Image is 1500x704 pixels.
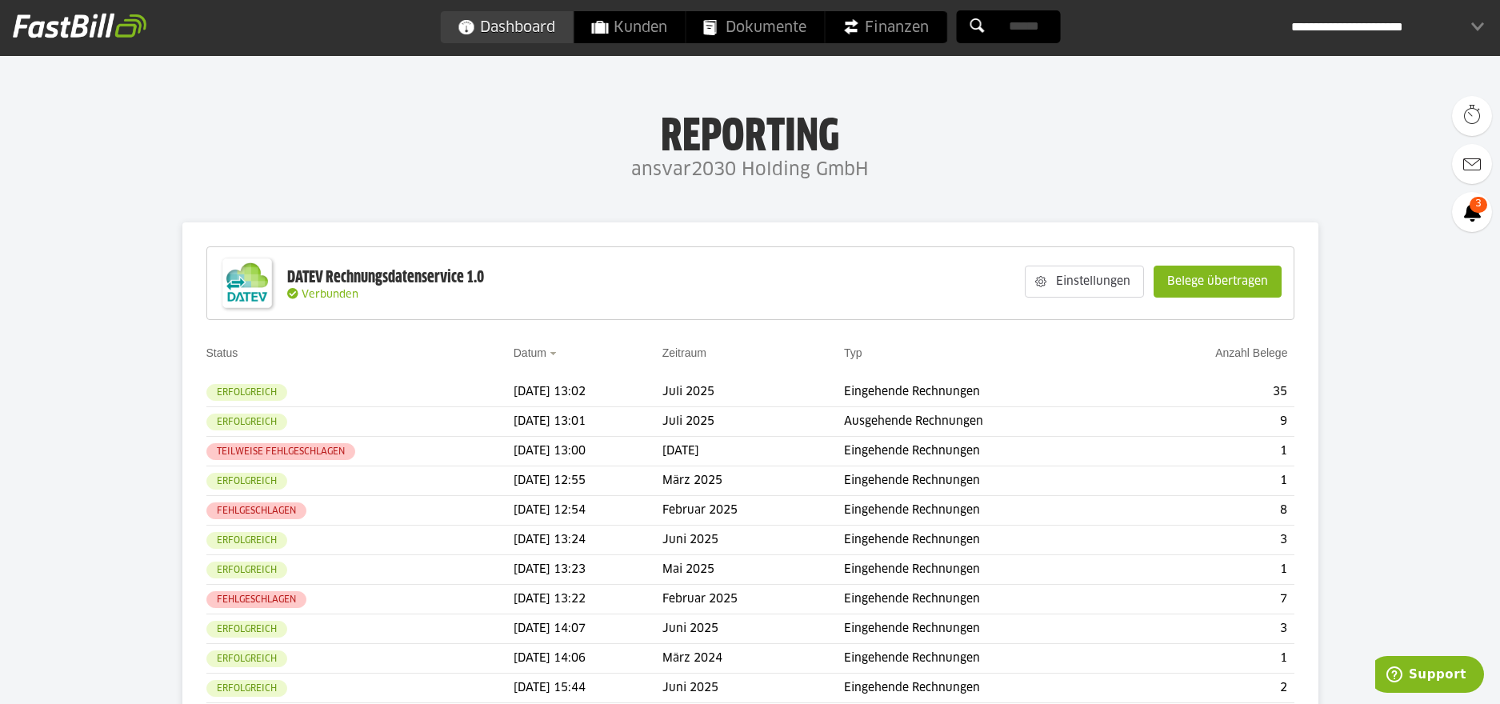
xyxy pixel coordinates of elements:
td: Eingehende Rechnungen [844,466,1131,496]
sl-badge: Erfolgreich [206,473,287,490]
td: [DATE] 14:06 [514,644,662,674]
td: Eingehende Rechnungen [844,555,1131,585]
img: DATEV-Datenservice Logo [215,251,279,315]
td: Juni 2025 [662,614,844,644]
td: Juni 2025 [662,526,844,555]
td: [DATE] 13:02 [514,378,662,407]
td: Eingehende Rechnungen [844,526,1131,555]
td: 3 [1131,526,1294,555]
td: 8 [1131,496,1294,526]
sl-badge: Erfolgreich [206,650,287,667]
td: [DATE] 13:01 [514,407,662,437]
td: 1 [1131,644,1294,674]
td: [DATE] 13:24 [514,526,662,555]
td: März 2025 [662,466,844,496]
a: Anzahl Belege [1215,346,1287,359]
span: Dashboard [458,11,555,43]
img: fastbill_logo_white.png [13,13,146,38]
td: Juli 2025 [662,378,844,407]
img: sort_desc.gif [550,352,560,355]
iframe: Öffnet ein Widget, in dem Sie weitere Informationen finden [1375,656,1484,696]
sl-badge: Erfolgreich [206,621,287,638]
td: 2 [1131,674,1294,703]
td: [DATE] 13:23 [514,555,662,585]
a: Finanzen [825,11,946,43]
td: 3 [1131,614,1294,644]
td: Eingehende Rechnungen [844,614,1131,644]
td: [DATE] 15:44 [514,674,662,703]
td: Februar 2025 [662,585,844,614]
h1: Reporting [160,113,1340,154]
a: Dashboard [440,11,573,43]
td: Ausgehende Rechnungen [844,407,1131,437]
td: [DATE] 12:54 [514,496,662,526]
td: Eingehende Rechnungen [844,644,1131,674]
a: Typ [844,346,862,359]
td: Februar 2025 [662,496,844,526]
span: Dokumente [703,11,806,43]
a: Zeitraum [662,346,706,359]
td: Juli 2025 [662,407,844,437]
sl-badge: Erfolgreich [206,532,287,549]
td: 9 [1131,407,1294,437]
div: DATEV Rechnungsdatenservice 1.0 [287,267,484,288]
td: 1 [1131,437,1294,466]
a: Kunden [574,11,685,43]
td: [DATE] 14:07 [514,614,662,644]
td: 1 [1131,555,1294,585]
sl-badge: Teilweise fehlgeschlagen [206,443,355,460]
td: Eingehende Rechnungen [844,585,1131,614]
a: Status [206,346,238,359]
sl-badge: Fehlgeschlagen [206,591,306,608]
sl-badge: Fehlgeschlagen [206,502,306,519]
td: 1 [1131,466,1294,496]
td: 7 [1131,585,1294,614]
span: 3 [1470,197,1487,213]
td: Eingehende Rechnungen [844,437,1131,466]
td: Eingehende Rechnungen [844,674,1131,703]
sl-button: Belege übertragen [1154,266,1282,298]
td: [DATE] 12:55 [514,466,662,496]
td: Eingehende Rechnungen [844,496,1131,526]
sl-button: Einstellungen [1025,266,1144,298]
td: [DATE] 13:00 [514,437,662,466]
td: Mai 2025 [662,555,844,585]
a: Dokumente [686,11,824,43]
sl-badge: Erfolgreich [206,562,287,578]
span: Finanzen [842,11,929,43]
td: März 2024 [662,644,844,674]
a: Datum [514,346,546,359]
sl-badge: Erfolgreich [206,680,287,697]
a: 3 [1452,192,1492,232]
span: Verbunden [302,290,358,300]
td: [DATE] 13:22 [514,585,662,614]
td: 35 [1131,378,1294,407]
td: [DATE] [662,437,844,466]
span: Kunden [591,11,667,43]
sl-badge: Erfolgreich [206,384,287,401]
td: Eingehende Rechnungen [844,378,1131,407]
td: Juni 2025 [662,674,844,703]
sl-badge: Erfolgreich [206,414,287,430]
